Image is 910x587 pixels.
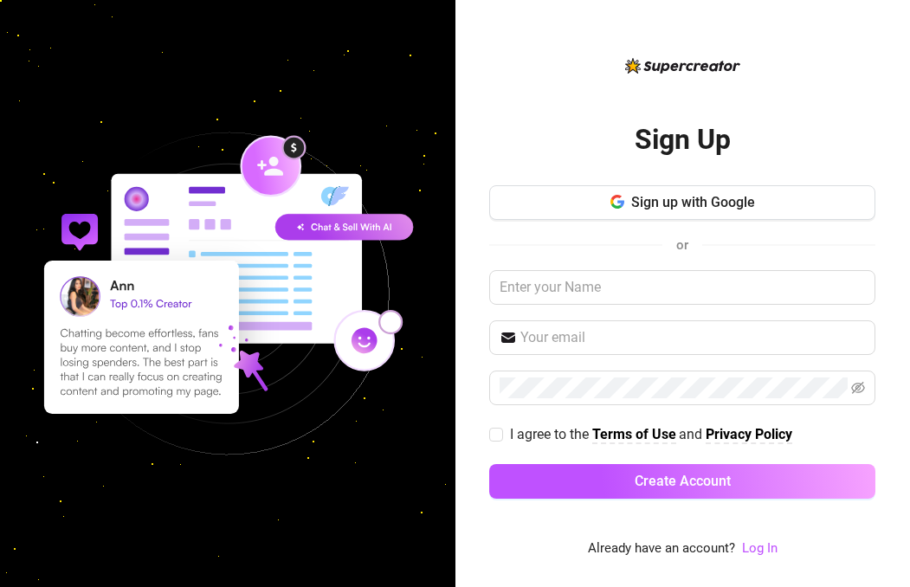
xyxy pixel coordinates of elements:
span: I agree to the [510,426,592,442]
button: Create Account [489,464,875,499]
input: Your email [520,327,865,348]
a: Privacy Policy [706,426,792,444]
a: Terms of Use [592,426,676,444]
strong: Privacy Policy [706,426,792,442]
input: Enter your Name [489,270,875,305]
img: logo-BBDzfeDw.svg [625,58,740,74]
h2: Sign Up [635,122,731,158]
span: Create Account [635,473,731,489]
span: eye-invisible [851,381,865,395]
span: Sign up with Google [631,194,755,210]
span: or [676,237,688,253]
strong: Terms of Use [592,426,676,442]
a: Log In [742,540,778,556]
span: Already have an account? [588,539,735,559]
button: Sign up with Google [489,185,875,220]
a: Log In [742,539,778,559]
span: and [679,426,706,442]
